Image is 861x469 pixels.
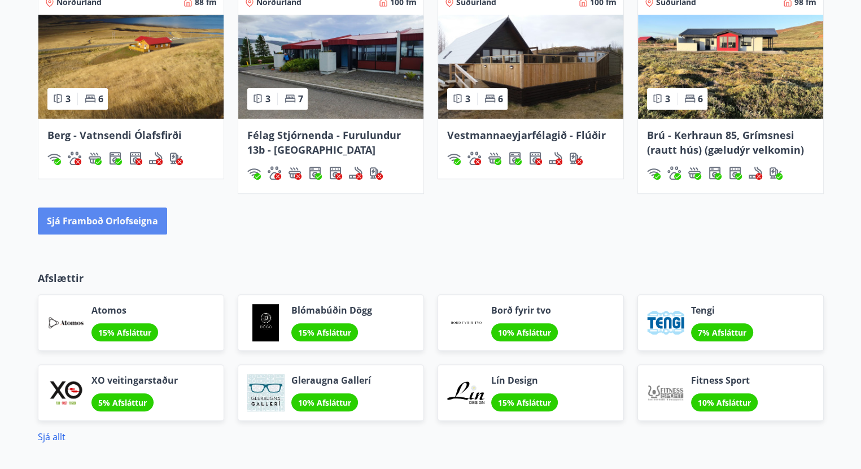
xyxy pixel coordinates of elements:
[665,93,670,105] span: 3
[508,151,522,165] img: Dl16BY4EX9PAW649lg1C3oBuIaAsR6QVDQBO2cTm.svg
[98,93,103,105] span: 6
[647,166,661,180] img: HJRyFFsYp6qjeUYhR4dAD8CaCEsnIFYZ05miwXoh.svg
[491,304,558,316] span: Borð fyrir tvo
[647,128,804,157] span: Brú - Kerhraun 85, Grímsnesi (rautt hús) (gæludýr velkomin)
[308,166,322,180] div: Þvottavél
[569,151,583,165] img: nH7E6Gw2rvWFb8XaSdRp44dhkQaj4PJkOoRYItBQ.svg
[265,93,270,105] span: 3
[129,151,142,165] div: Þurrkari
[65,93,71,105] span: 3
[91,374,178,387] span: XO veitingarstaður
[498,397,551,408] span: 15% Afsláttur
[247,128,401,157] span: Félag Stjórnenda - Furulundur 13b - [GEOGRAPHIC_DATA]
[749,166,762,180] img: QNIUl6Cv9L9rHgMXwuzGLuiJOj7RKqxk9mBFPqjq.svg
[291,304,372,316] span: Blómabúðin Dögg
[288,166,301,180] div: Heitur pottur
[38,271,824,285] p: Afslættir
[528,151,542,165] div: Þurrkari
[728,166,742,180] div: Þurrkari
[528,151,542,165] img: hddCLTAnxqFUMr1fxmbGG8zWilo2syolR0f9UjPn.svg
[638,15,823,119] img: Paella dish
[749,166,762,180] div: Reykingar / Vape
[488,151,501,165] img: h89QDIuHlAdpqTriuIvuEWkTH976fOgBEOOeu1mi.svg
[247,166,261,180] div: Þráðlaust net
[498,93,503,105] span: 6
[447,151,461,165] img: HJRyFFsYp6qjeUYhR4dAD8CaCEsnIFYZ05miwXoh.svg
[88,151,102,165] img: h89QDIuHlAdpqTriuIvuEWkTH976fOgBEOOeu1mi.svg
[508,151,522,165] div: Þvottavél
[349,166,362,180] div: Reykingar / Vape
[149,151,163,165] img: QNIUl6Cv9L9rHgMXwuzGLuiJOj7RKqxk9mBFPqjq.svg
[488,151,501,165] div: Heitur pottur
[769,166,783,180] div: Hleðslustöð fyrir rafbíla
[465,93,470,105] span: 3
[491,374,558,387] span: Lín Design
[708,166,722,180] div: Þvottavél
[467,151,481,165] div: Gæludýr
[447,151,461,165] div: Þráðlaust net
[329,166,342,180] div: Þurrkari
[769,166,783,180] img: nH7E6Gw2rvWFb8XaSdRp44dhkQaj4PJkOoRYItBQ.svg
[298,397,351,408] span: 10% Afsláttur
[447,128,606,142] span: Vestmannaeyjarfélagið - Flúðir
[47,151,61,165] div: Þráðlaust net
[291,374,371,387] span: Gleraugna Gallerí
[68,151,81,165] img: pxcaIm5dSOV3FS4whs1soiYWTwFQvksT25a9J10C.svg
[108,151,122,165] img: Dl16BY4EX9PAW649lg1C3oBuIaAsR6QVDQBO2cTm.svg
[298,93,303,105] span: 7
[108,151,122,165] div: Þvottavél
[47,128,182,142] span: Berg - Vatnsendi Ólafsfirði
[549,151,562,165] img: QNIUl6Cv9L9rHgMXwuzGLuiJOj7RKqxk9mBFPqjq.svg
[698,397,751,408] span: 10% Afsláttur
[288,166,301,180] img: h89QDIuHlAdpqTriuIvuEWkTH976fOgBEOOeu1mi.svg
[98,327,151,338] span: 15% Afsláttur
[349,166,362,180] img: QNIUl6Cv9L9rHgMXwuzGLuiJOj7RKqxk9mBFPqjq.svg
[647,166,661,180] div: Þráðlaust net
[298,327,351,338] span: 15% Afsláttur
[238,15,423,119] img: Paella dish
[691,304,753,316] span: Tengi
[169,151,183,165] img: nH7E6Gw2rvWFb8XaSdRp44dhkQaj4PJkOoRYItBQ.svg
[667,166,681,180] img: pxcaIm5dSOV3FS4whs1soiYWTwFQvksT25a9J10C.svg
[438,15,623,119] img: Paella dish
[47,151,61,165] img: HJRyFFsYp6qjeUYhR4dAD8CaCEsnIFYZ05miwXoh.svg
[247,166,261,180] img: HJRyFFsYp6qjeUYhR4dAD8CaCEsnIFYZ05miwXoh.svg
[268,166,281,180] div: Gæludýr
[698,93,703,105] span: 6
[498,327,551,338] span: 10% Afsláttur
[329,166,342,180] img: hddCLTAnxqFUMr1fxmbGG8zWilo2syolR0f9UjPn.svg
[149,151,163,165] div: Reykingar / Vape
[688,166,701,180] div: Heitur pottur
[569,151,583,165] div: Hleðslustöð fyrir rafbíla
[38,431,65,443] a: Sjá allt
[68,151,81,165] div: Gæludýr
[369,166,383,180] div: Hleðslustöð fyrir rafbíla
[667,166,681,180] div: Gæludýr
[698,327,746,338] span: 7% Afsláttur
[98,397,147,408] span: 5% Afsláttur
[691,374,758,387] span: Fitness Sport
[38,15,224,119] img: Paella dish
[688,166,701,180] img: h89QDIuHlAdpqTriuIvuEWkTH976fOgBEOOeu1mi.svg
[38,207,167,234] button: Sjá framboð orlofseigna
[308,166,322,180] img: Dl16BY4EX9PAW649lg1C3oBuIaAsR6QVDQBO2cTm.svg
[91,304,158,316] span: Atomos
[549,151,562,165] div: Reykingar / Vape
[369,166,383,180] img: nH7E6Gw2rvWFb8XaSdRp44dhkQaj4PJkOoRYItBQ.svg
[467,151,481,165] img: pxcaIm5dSOV3FS4whs1soiYWTwFQvksT25a9J10C.svg
[708,166,722,180] img: Dl16BY4EX9PAW649lg1C3oBuIaAsR6QVDQBO2cTm.svg
[169,151,183,165] div: Hleðslustöð fyrir rafbíla
[129,151,142,165] img: hddCLTAnxqFUMr1fxmbGG8zWilo2syolR0f9UjPn.svg
[728,166,742,180] img: hddCLTAnxqFUMr1fxmbGG8zWilo2syolR0f9UjPn.svg
[268,166,281,180] img: pxcaIm5dSOV3FS4whs1soiYWTwFQvksT25a9J10C.svg
[88,151,102,165] div: Heitur pottur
